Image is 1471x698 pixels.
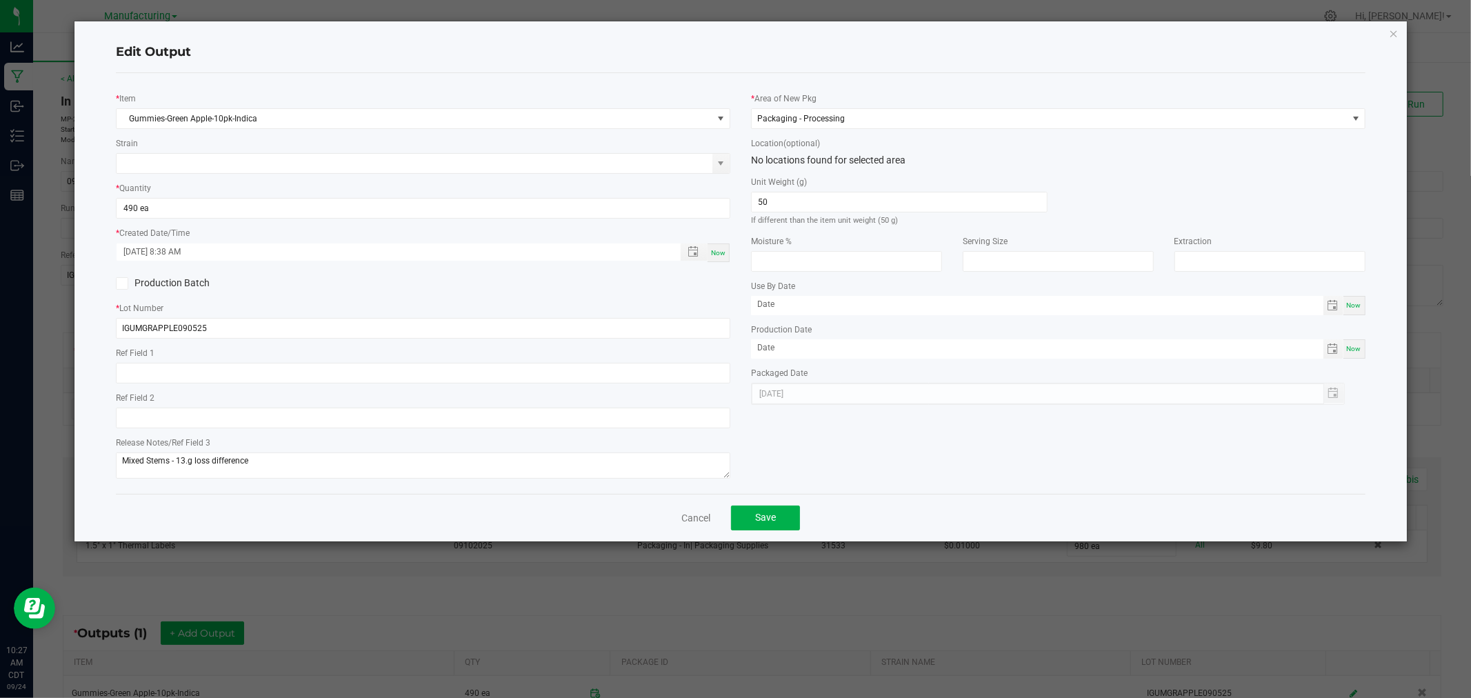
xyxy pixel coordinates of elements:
[757,114,845,123] span: Packaging - Processing
[119,302,163,315] label: Lot Number
[117,109,712,128] span: Gummies-Green Apple-10pk-Indica
[751,154,905,166] span: No locations found for selected area
[751,323,812,336] label: Production Date
[751,296,1323,313] input: Date
[1174,235,1212,248] label: Extraction
[963,235,1008,248] label: Serving Size
[116,276,412,290] label: Production Batch
[119,92,136,105] label: Item
[783,139,820,148] span: (optional)
[116,108,730,129] span: NO DATA FOUND
[711,249,726,257] span: Now
[755,512,776,523] span: Save
[751,137,820,150] label: Location
[1323,339,1343,359] span: Toggle calendar
[751,235,792,248] label: Moisture %
[116,347,154,359] label: Ref Field 1
[751,367,808,379] label: Packaged Date
[116,437,210,449] label: Release Notes/Ref Field 3
[1323,296,1343,315] span: Toggle calendar
[1347,301,1361,309] span: Now
[751,280,795,292] label: Use By Date
[116,392,154,404] label: Ref Field 2
[117,243,666,261] input: Created Datetime
[681,243,708,261] span: Toggle popup
[731,506,800,530] button: Save
[751,176,807,188] label: Unit Weight (g)
[1347,345,1361,352] span: Now
[116,137,138,150] label: Strain
[119,182,151,195] label: Quantity
[754,92,817,105] label: Area of New Pkg
[681,511,710,525] a: Cancel
[751,339,1323,357] input: Date
[751,216,898,225] small: If different than the item unit weight (50 g)
[14,588,55,629] iframe: Resource center
[119,227,190,239] label: Created Date/Time
[116,43,1365,61] h4: Edit Output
